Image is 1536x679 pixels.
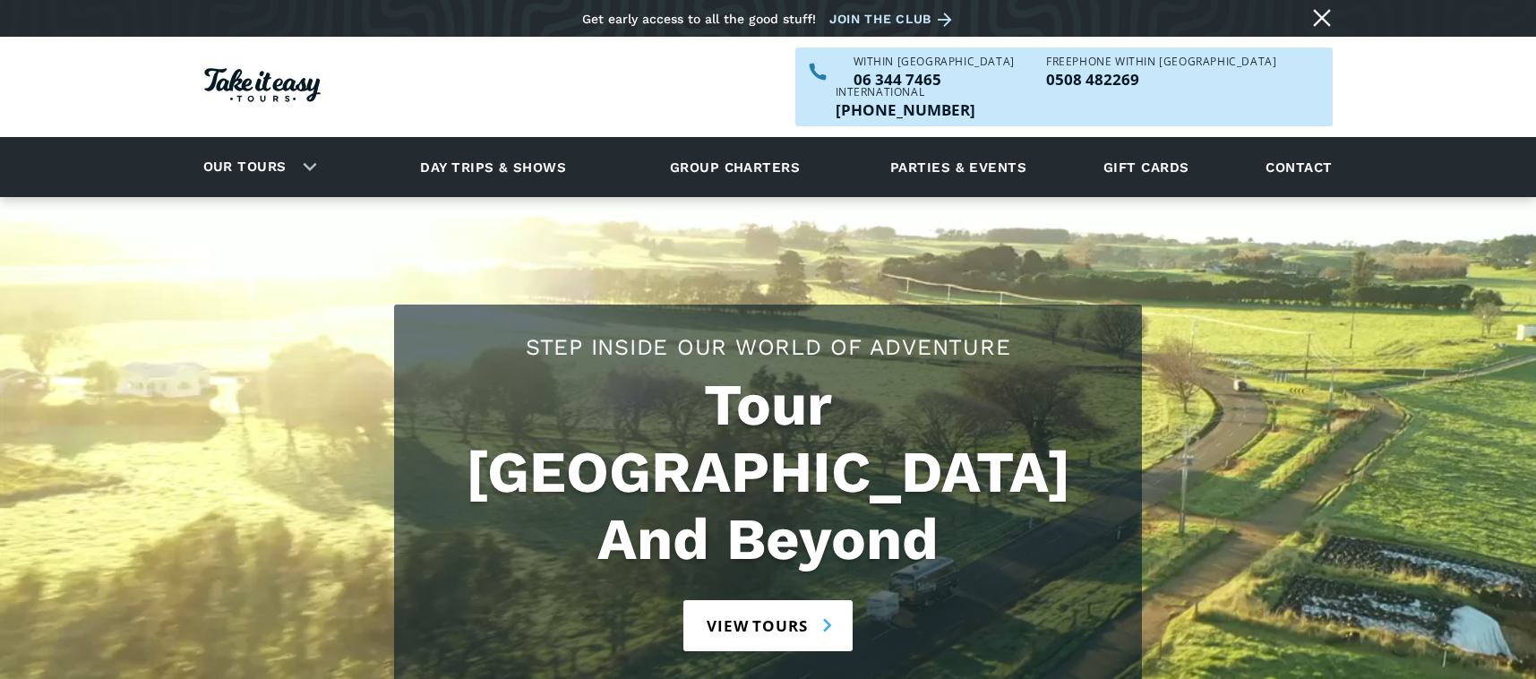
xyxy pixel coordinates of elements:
[1257,142,1341,192] a: Contact
[836,87,975,98] div: International
[854,72,1015,87] a: Call us within NZ on 063447465
[648,142,822,192] a: Group charters
[398,142,588,192] a: Day trips & shows
[1046,56,1276,67] div: Freephone WITHIN [GEOGRAPHIC_DATA]
[204,59,321,116] a: Homepage
[412,331,1124,363] h2: Step Inside Our World Of Adventure
[854,72,1015,87] p: 06 344 7465
[881,142,1035,192] a: Parties & events
[412,372,1124,573] h1: Tour [GEOGRAPHIC_DATA] And Beyond
[683,600,853,651] a: View tours
[182,142,331,192] div: Our tours
[1046,72,1276,87] p: 0508 482269
[836,102,975,117] p: [PHONE_NUMBER]
[190,146,300,188] a: Our tours
[1094,142,1198,192] a: Gift cards
[1308,4,1336,32] a: Close message
[836,102,975,117] a: Call us outside of NZ on +6463447465
[829,8,958,30] a: Join the club
[854,56,1015,67] div: WITHIN [GEOGRAPHIC_DATA]
[204,68,321,102] img: Take it easy Tours logo
[1046,72,1276,87] a: Call us freephone within NZ on 0508482269
[582,12,816,26] div: Get early access to all the good stuff!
